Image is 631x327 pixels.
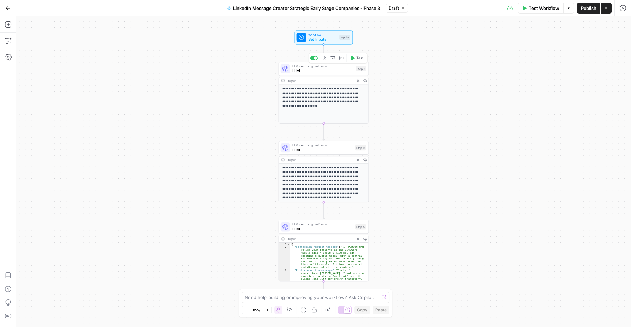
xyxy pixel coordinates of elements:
[339,35,350,40] div: Inputs
[354,306,370,314] button: Copy
[279,31,369,45] div: WorkflowSet InputsInputs
[581,5,596,12] span: Publish
[287,236,353,241] div: Output
[292,143,353,148] span: LLM · Azure: gpt-4o-mini
[375,307,387,313] span: Paste
[292,64,353,69] span: LLM · Azure: gpt-4o-mini
[287,78,353,83] div: Output
[287,158,353,162] div: Output
[348,54,366,62] button: Test
[279,220,369,281] div: LLM · Azure: gpt-4.1-miniLLMStep 5Output{ "Connection request message":"Hi [PERSON_NAME], I value...
[279,269,290,310] div: 3
[253,307,260,313] span: 85%
[292,222,353,227] span: LLM · Azure: gpt-4.1-mini
[292,68,353,74] span: LLM
[386,4,408,13] button: Draft
[279,245,290,268] div: 2
[356,55,363,61] span: Test
[355,224,366,229] div: Step 5
[308,32,337,37] span: Workflow
[308,36,337,42] span: Set Inputs
[355,145,366,150] div: Step 3
[357,307,367,313] span: Copy
[323,124,324,141] g: Edge from step_1 to step_3
[389,5,399,11] span: Draft
[279,243,290,246] div: 1
[323,202,324,219] g: Edge from step_3 to step_5
[223,3,384,14] button: LinkedIn Message Creator Strategic Early Stage Companies - Phase 3
[518,3,563,14] button: Test Workflow
[356,66,366,71] div: Step 1
[292,226,353,232] span: LLM
[577,3,600,14] button: Publish
[373,306,389,314] button: Paste
[529,5,559,12] span: Test Workflow
[233,5,380,12] span: LinkedIn Message Creator Strategic Early Stage Companies - Phase 3
[292,147,353,153] span: LLM
[287,243,290,246] span: Toggle code folding, rows 1 through 4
